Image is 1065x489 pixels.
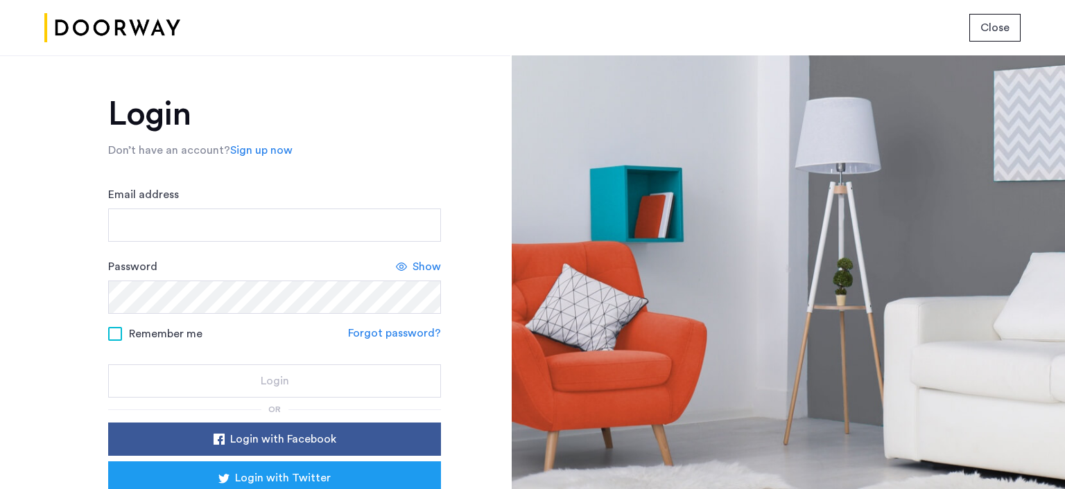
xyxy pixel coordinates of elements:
span: Login with Facebook [230,431,336,447]
button: button [969,14,1021,42]
label: Email address [108,186,179,203]
h1: Login [108,98,441,131]
a: Sign up now [230,142,293,159]
span: Login with Twitter [235,470,331,486]
img: logo [44,2,180,54]
button: button [108,423,441,456]
label: Password [108,258,157,275]
a: Forgot password? [348,325,441,341]
span: or [268,405,281,414]
span: Close [980,19,1010,36]
span: Login [261,373,289,389]
button: button [108,364,441,398]
span: Remember me [129,326,202,342]
span: Show [413,258,441,275]
span: Don’t have an account? [108,145,230,156]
